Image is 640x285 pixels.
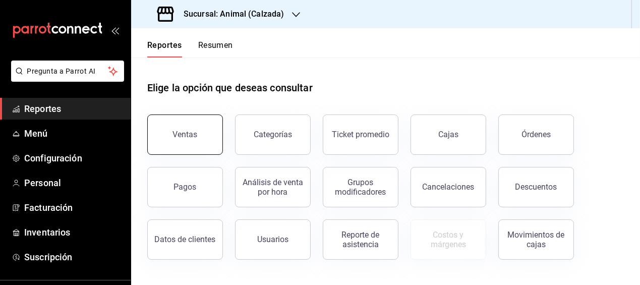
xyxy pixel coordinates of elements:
button: Grupos modificadores [323,167,398,207]
button: Datos de clientes [147,219,223,260]
div: Reporte de asistencia [329,230,392,249]
div: Órdenes [521,130,551,139]
div: Pagos [174,182,197,192]
div: Cajas [438,130,458,139]
button: Categorías [235,115,311,155]
button: Cajas [411,115,486,155]
span: Inventarios [24,225,123,239]
button: Reportes [147,40,182,58]
div: Grupos modificadores [329,178,392,197]
span: Pregunta a Parrot AI [27,66,108,77]
span: Configuración [24,151,123,165]
div: Categorías [254,130,292,139]
span: Facturación [24,201,123,214]
a: Pregunta a Parrot AI [7,73,124,84]
button: Resumen [198,40,233,58]
button: Ventas [147,115,223,155]
div: Movimientos de cajas [505,230,567,249]
button: Contrata inventarios para ver este reporte [411,219,486,260]
button: Reporte de asistencia [323,219,398,260]
span: Suscripción [24,250,123,264]
div: Costos y márgenes [417,230,480,249]
div: Ventas [173,130,198,139]
div: Ticket promedio [332,130,389,139]
button: Ticket promedio [323,115,398,155]
button: open_drawer_menu [111,26,119,34]
button: Cancelaciones [411,167,486,207]
div: Datos de clientes [155,235,216,244]
button: Movimientos de cajas [498,219,574,260]
button: Pagos [147,167,223,207]
div: Cancelaciones [423,182,475,192]
div: Descuentos [515,182,557,192]
span: Reportes [24,102,123,116]
h1: Elige la opción que deseas consultar [147,80,313,95]
button: Pregunta a Parrot AI [11,61,124,82]
button: Descuentos [498,167,574,207]
span: Menú [24,127,123,140]
div: navigation tabs [147,40,233,58]
button: Análisis de venta por hora [235,167,311,207]
button: Usuarios [235,219,311,260]
button: Órdenes [498,115,574,155]
h3: Sucursal: Animal (Calzada) [176,8,284,20]
span: Personal [24,176,123,190]
div: Análisis de venta por hora [242,178,304,197]
div: Usuarios [257,235,288,244]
